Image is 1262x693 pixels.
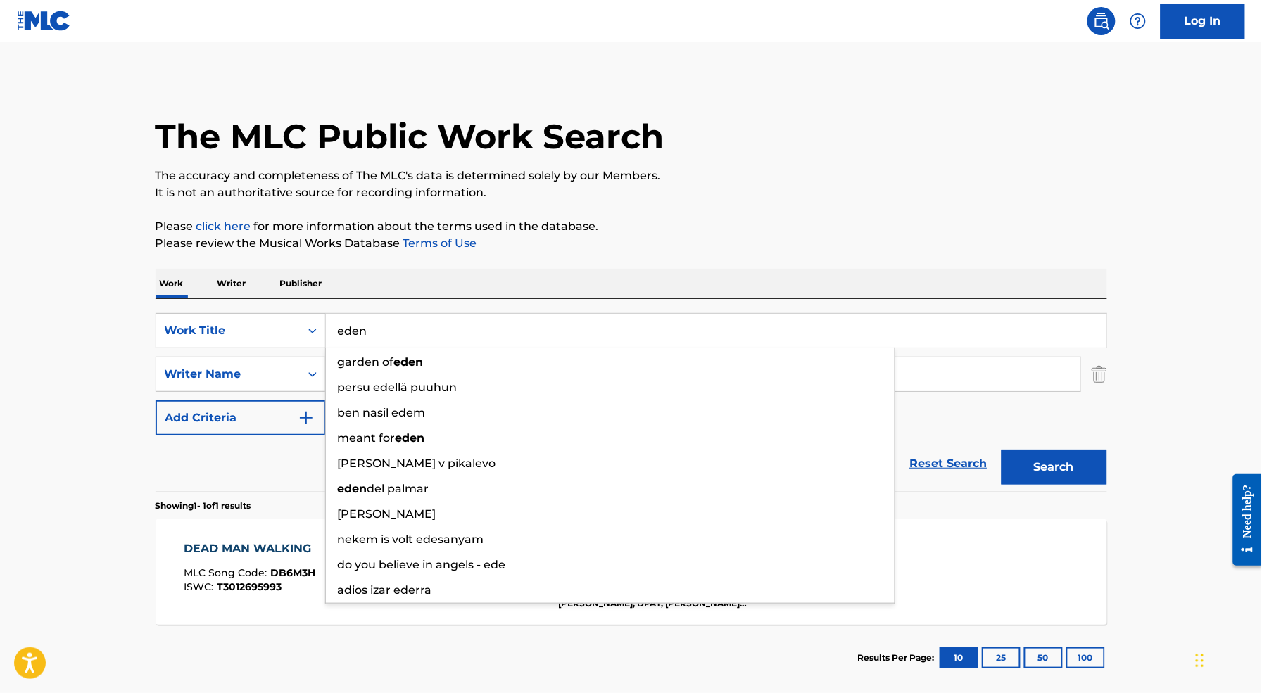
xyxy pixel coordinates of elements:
[338,355,394,369] span: garden of
[1161,4,1245,39] a: Log In
[338,482,367,495] strong: eden
[1002,450,1107,485] button: Search
[338,583,432,597] span: adios izar ederra
[858,651,938,664] p: Results Per Page:
[1130,13,1147,30] img: help
[394,355,424,369] strong: eden
[165,366,291,383] div: Writer Name
[1223,464,1262,577] iframe: Resource Center
[338,381,458,394] span: persu edellä puuhun
[276,269,327,298] p: Publisher
[156,400,326,435] button: Add Criteria
[156,313,1107,492] form: Search Form
[156,184,1107,201] p: It is not an authoritative source for recording information.
[903,448,995,479] a: Reset Search
[338,533,484,546] span: nekem is volt edesanyam
[156,519,1107,625] a: DEAD MAN WALKINGMLC Song Code:DB6M3HISWC:T3012695993Writers (5)[PERSON_NAME], [PERSON_NAME], [PER...
[338,431,396,445] span: meant for
[184,580,217,593] span: ISWC :
[184,540,318,557] div: DEAD MAN WALKING
[400,236,477,250] a: Terms of Use
[338,406,426,419] span: ben nasil edem
[156,167,1107,184] p: The accuracy and completeness of The MLC's data is determined solely by our Members.
[196,220,251,233] a: click here
[982,647,1021,668] button: 25
[396,431,425,445] strong: eden
[1093,13,1110,30] img: search
[184,566,270,579] span: MLC Song Code :
[1192,625,1262,693] iframe: Chat Widget
[270,566,315,579] span: DB6M3H
[156,235,1107,252] p: Please review the Musical Works Database
[156,269,188,298] p: Work
[1087,7,1116,35] a: Public Search
[213,269,251,298] p: Writer
[338,558,506,571] span: do you believe in angels - ede
[165,322,291,339] div: Work Title
[156,115,664,158] h1: The MLC Public Work Search
[1066,647,1105,668] button: 100
[940,647,978,668] button: 10
[1092,357,1107,392] img: Delete Criterion
[156,500,251,512] p: Showing 1 - 1 of 1 results
[217,580,282,593] span: T3012695993
[1124,7,1152,35] div: Help
[1024,647,1063,668] button: 50
[17,11,71,31] img: MLC Logo
[338,507,436,521] span: [PERSON_NAME]
[338,457,496,470] span: [PERSON_NAME] v pikalevo
[1196,640,1204,682] div: Drag
[298,409,315,426] img: 9d2ae6d4665cec9f34b9.svg
[156,218,1107,235] p: Please for more information about the terms used in the database.
[367,482,429,495] span: del palmar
